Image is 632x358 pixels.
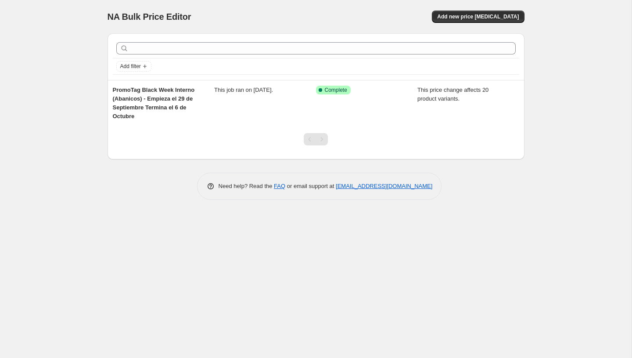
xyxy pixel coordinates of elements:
[304,133,328,145] nav: Pagination
[437,13,519,20] span: Add new price [MEDICAL_DATA]
[120,63,141,70] span: Add filter
[336,183,432,189] a: [EMAIL_ADDRESS][DOMAIN_NAME]
[325,87,347,94] span: Complete
[432,11,524,23] button: Add new price [MEDICAL_DATA]
[214,87,273,93] span: This job ran on [DATE].
[274,183,285,189] a: FAQ
[116,61,151,72] button: Add filter
[417,87,488,102] span: This price change affects 20 product variants.
[113,87,195,119] span: PromoTag Black Week Interno (Abanicos) - Empieza el 29 de Septiembre Termina el 6 de Octubre
[219,183,274,189] span: Need help? Read the
[108,12,191,22] span: NA Bulk Price Editor
[285,183,336,189] span: or email support at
